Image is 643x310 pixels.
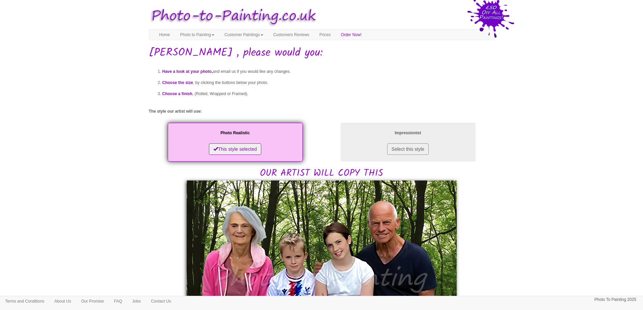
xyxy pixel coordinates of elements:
a: Contact Us [146,296,176,306]
p: Photo Realistic [175,130,296,137]
button: Select this style [387,143,429,155]
a: Home [154,30,175,40]
a: Order Now! [336,30,367,40]
a: Customer Paintings [219,30,268,40]
h2: OUR ARTIST WILL COPY THIS [149,121,494,179]
a: Jobs [127,296,146,306]
a: Photo to Painting [175,30,219,40]
span: Have a look at your photo, [162,69,213,74]
h1: [PERSON_NAME] , please would you: [149,47,494,59]
img: Photo to Painting [145,3,318,29]
a: Prices [314,30,336,40]
li: and email us if you would like any changes. [162,66,494,77]
span: Choose the size [162,80,193,85]
a: Our Promise [76,296,109,306]
li: , by clicking the buttons below your photo. [162,77,494,88]
span: Choose a finish [162,91,192,96]
p: Impressionist [347,130,469,137]
label: The style our artist will use: [149,109,202,114]
button: This style selected [209,143,261,155]
a: FAQ [109,296,127,306]
a: About Us [49,296,76,306]
p: Photo To Painting 2025 [594,296,636,303]
a: Customers Reviews [268,30,315,40]
li: , (Rolled, Wrapped or Framed). [162,88,494,100]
